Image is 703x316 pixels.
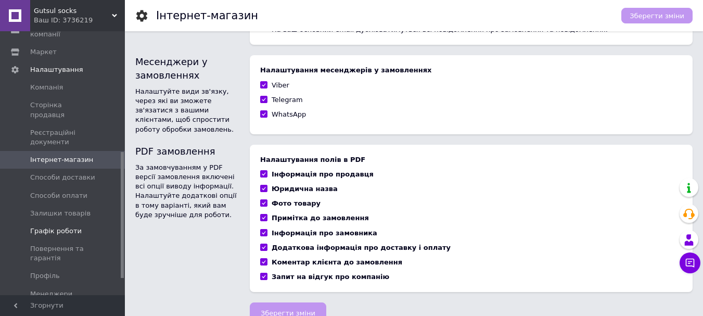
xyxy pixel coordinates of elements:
[135,145,239,158] div: PDF замовлення
[156,9,258,22] h1: Інтернет-магазин
[30,244,96,263] span: Повернення та гарантія
[30,47,57,57] span: Маркет
[34,6,112,16] span: Gutsul socks
[135,87,239,134] div: Налаштуйте види зв'язку, через які ви зможете зв'язатися з вашими клієнтами, щоб спростити роботу...
[30,155,93,165] span: Інтернет-магазин
[260,66,682,75] div: Налаштування месенджерів у замовленнях
[272,185,338,193] b: Юридична назва
[680,252,700,273] button: Чат з покупцем
[30,226,82,236] span: Графік роботи
[30,209,91,218] span: Залишки товарів
[135,163,239,220] div: За замовчуванням у PDF версії замовлення включені всі опції виводу інформації. Налаштуйте додатко...
[34,16,125,25] div: Ваш ID: 3736219
[30,65,83,74] span: Налаштування
[272,258,402,266] b: Коментар клієнта до замовлення
[272,110,306,119] div: WhatsApp
[272,81,289,90] div: Viber
[30,271,60,281] span: Профіль
[30,100,96,119] span: Сторінка продавця
[272,273,389,281] b: Запит на відгук про компанію
[272,95,303,105] div: Telegram
[272,170,374,178] b: Інформація про продавця
[272,244,451,251] b: Додаткова інформація про доставку і оплату
[272,214,369,222] b: Примітка до замовлення
[30,128,96,147] span: Реєстраційні документи
[30,173,95,182] span: Способи доставки
[30,289,72,299] span: Менеджери
[135,55,239,81] div: Месенджери у замовленнях
[260,155,682,165] div: Налаштування полів в PDF
[272,199,321,207] b: Фото товару
[272,229,377,237] b: Інформація про замовника
[30,83,63,92] span: Компанія
[30,191,87,200] span: Способи оплати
